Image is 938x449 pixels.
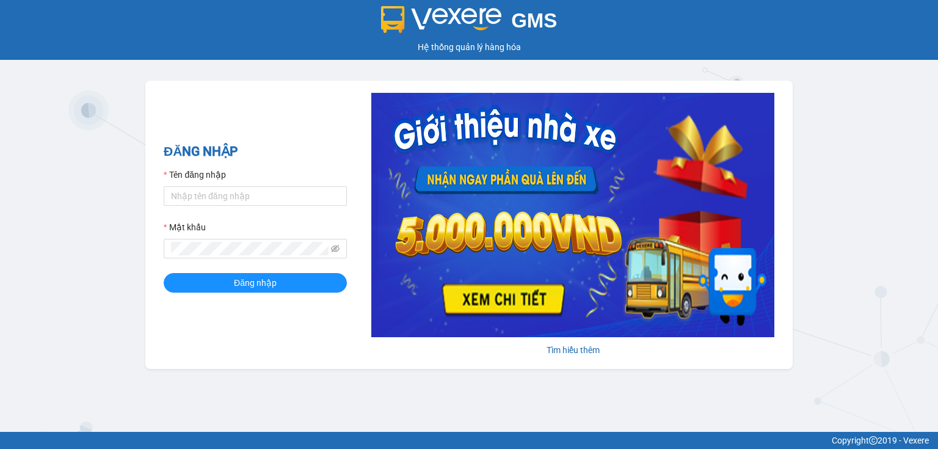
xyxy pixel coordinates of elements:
[381,6,502,33] img: logo 2
[371,343,774,357] div: Tìm hiểu thêm
[164,273,347,293] button: Đăng nhập
[164,186,347,206] input: Tên đăng nhập
[331,244,340,253] span: eye-invisible
[3,40,935,54] div: Hệ thống quản lý hàng hóa
[164,142,347,162] h2: ĐĂNG NHẬP
[164,168,226,181] label: Tên đăng nhập
[171,242,329,255] input: Mật khẩu
[234,276,277,290] span: Đăng nhập
[869,436,878,445] span: copyright
[9,434,929,447] div: Copyright 2019 - Vexere
[381,18,558,28] a: GMS
[511,9,557,32] span: GMS
[164,221,206,234] label: Mật khẩu
[371,93,774,337] img: banner-0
